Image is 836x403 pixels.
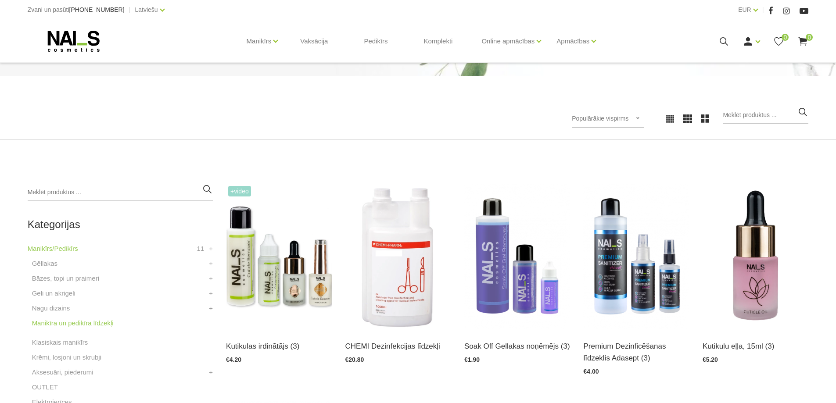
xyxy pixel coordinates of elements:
a: Klasiskais manikīrs [32,337,88,348]
a: + [209,258,213,269]
a: 0 [773,36,784,47]
a: Manikīra un pedikīra līdzekļi [32,318,114,328]
span: €4.00 [583,368,599,375]
a: + [209,367,213,378]
span: +Video [228,186,251,196]
a: Aksesuāri, piederumi [32,367,93,378]
a: Geli un akrigeli [32,288,75,299]
a: Soak Off Gellakas noņēmējs (3) [464,340,570,352]
span: [PHONE_NUMBER] [69,6,125,13]
a: 0 [797,36,808,47]
img: Mitrinoša, mīkstinoša un aromātiska kutikulas eļļa. Bagāta ar nepieciešamo omega-3, 6 un 9, kā ar... [703,184,808,329]
a: EUR [738,4,751,15]
img: STERISEPT INSTRU 1L (SPORICĪDS)Sporicīds instrumentu dezinfekcijas un mazgāšanas līdzeklis invent... [345,184,451,329]
a: Apmācības [556,24,589,59]
span: 0 [806,34,813,41]
input: Meklēt produktus ... [28,184,213,201]
a: + [209,273,213,284]
span: €5.20 [703,356,718,363]
span: €20.80 [345,356,364,363]
a: [PHONE_NUMBER] [69,7,125,13]
a: Vaksācija [293,20,335,62]
a: + [209,288,213,299]
a: Bāzes, topi un praimeri [32,273,99,284]
img: Profesionāls šķīdums gellakas un citu “soak off” produktu ātrai noņemšanai.Nesausina rokas.Tilpum... [464,184,570,329]
span: €4.20 [226,356,241,363]
a: + [209,243,213,254]
a: Manikīrs/Pedikīrs [28,243,78,254]
a: Premium Dezinficēšanas līdzeklis Adasept (3) [583,340,689,364]
a: Latviešu [135,4,158,15]
a: + [209,303,213,314]
a: CHEMI Dezinfekcijas līdzekļi [345,340,451,352]
a: Online apmācības [481,24,535,59]
span: | [129,4,131,15]
span: 0 [782,34,789,41]
a: Gēllakas [32,258,57,269]
div: Zvani un pasūti [28,4,125,15]
a: Kutikulu eļļa, 15ml (3) [703,340,808,352]
a: Kutikulas irdinātājs (3) [226,340,332,352]
a: Nagu dizains [32,303,70,314]
a: Manikīrs [247,24,272,59]
span: €1.90 [464,356,480,363]
a: OUTLET [32,382,58,392]
img: Pielietošanas sfēra profesionālai lietošanai: Medicīnisks līdzeklis paredzēts roku un virsmu dezi... [583,184,689,329]
a: Pedikīrs [357,20,395,62]
span: 11 [197,243,204,254]
img: Līdzeklis kutikulas mīkstināšanai un irdināšanai vien pāris sekunžu laikā. Ideāli piemērots kutik... [226,184,332,329]
span: | [762,4,764,15]
input: Meklēt produktus ... [723,107,808,124]
h2: Kategorijas [28,219,213,230]
a: Krēmi, losjoni un skrubji [32,352,101,363]
span: Populārākie vispirms [572,115,628,122]
a: Komplekti [417,20,460,62]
